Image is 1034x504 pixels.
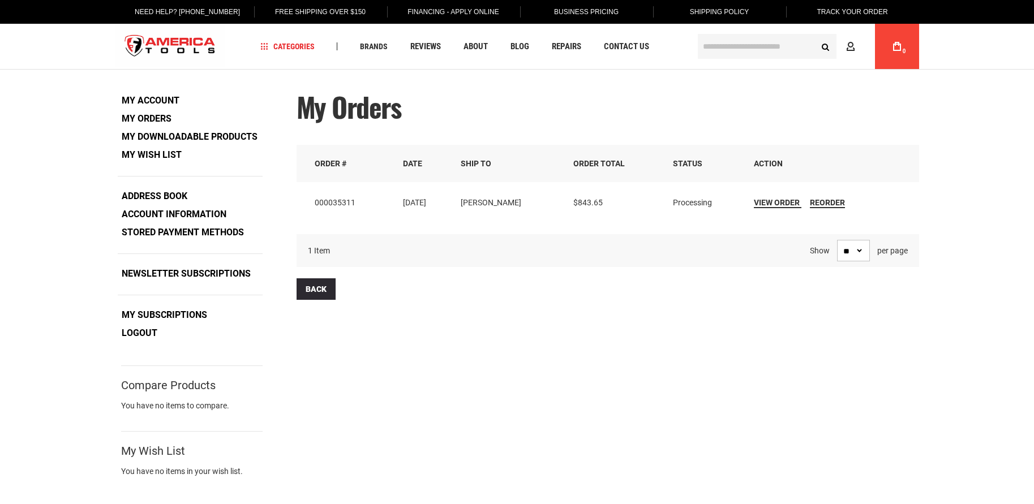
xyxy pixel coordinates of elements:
[297,145,395,182] th: Order #
[665,182,746,223] td: Processing
[754,198,801,208] a: View Order
[118,128,261,145] a: My Downloadable Products
[810,246,830,255] strong: Show
[453,145,565,182] th: Ship To
[118,206,230,223] a: Account Information
[118,307,211,324] a: My Subscriptions
[810,198,845,208] a: Reorder
[118,224,248,241] a: Stored Payment Methods
[118,325,161,342] a: Logout
[552,42,581,51] span: Repairs
[115,25,225,68] a: store logo
[547,39,586,54] a: Repairs
[395,182,453,223] td: [DATE]
[121,400,263,423] div: You have no items to compare.
[255,39,320,54] a: Categories
[903,48,906,54] span: 0
[877,246,908,255] span: per page
[690,8,749,16] span: Shipping Policy
[360,42,388,50] span: Brands
[599,39,654,54] a: Contact Us
[573,198,603,207] span: $843.65
[115,25,225,68] img: America Tools
[453,182,565,223] td: [PERSON_NAME]
[886,24,908,69] a: 0
[746,145,919,182] th: Action
[395,145,453,182] th: Date
[297,278,336,300] a: Back
[118,188,191,205] a: Address Book
[297,182,395,223] td: 000035311
[410,42,441,51] span: Reviews
[121,446,185,456] strong: My Wish List
[118,110,175,127] strong: My Orders
[306,285,327,294] span: Back
[754,198,800,207] span: View Order
[260,42,315,50] span: Categories
[118,92,183,109] a: My Account
[118,147,186,163] a: My Wish List
[297,87,401,127] span: My Orders
[355,39,393,54] a: Brands
[464,42,488,51] span: About
[405,39,446,54] a: Reviews
[815,36,836,57] button: Search
[565,145,665,182] th: Order Total
[121,466,263,477] div: You have no items in your wish list.
[810,198,845,207] span: Reorder
[458,39,493,54] a: About
[510,42,529,51] span: Blog
[308,246,330,255] span: 1 Item
[505,39,534,54] a: Blog
[665,145,746,182] th: Status
[118,265,255,282] a: Newsletter Subscriptions
[121,380,216,390] strong: Compare Products
[604,42,649,51] span: Contact Us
